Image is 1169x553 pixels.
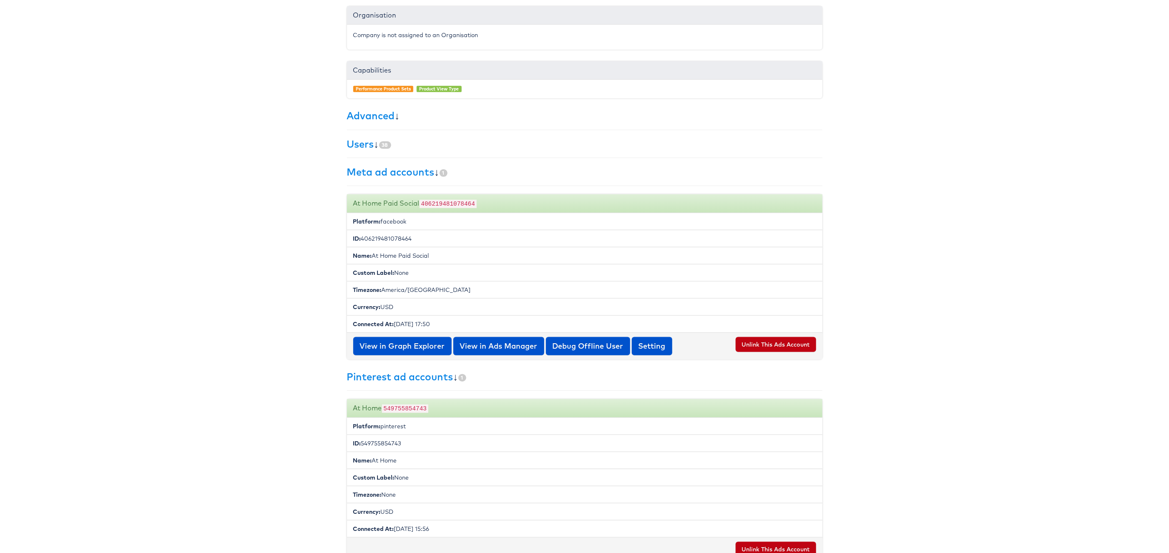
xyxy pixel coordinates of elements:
[353,303,381,311] b: Currency:
[419,86,459,92] a: Product View Type
[347,435,822,452] li: 549755854743
[353,218,381,225] b: Platform:
[347,371,822,382] h3: ↓
[353,337,452,355] a: View in Graph Explorer
[382,405,429,413] code: 549755854743
[347,298,822,316] li: USD
[420,200,477,208] code: 406219481078464
[353,440,361,447] b: ID:
[347,281,822,299] li: America/[GEOGRAPHIC_DATA]
[353,508,381,515] b: Currency:
[347,520,822,538] li: [DATE] 15:56
[632,337,672,355] button: Setting
[736,337,816,352] button: Unlink This Ads Account
[353,474,395,481] b: Custom Label:
[347,503,822,520] li: USD
[353,525,394,533] b: Connected At:
[347,138,822,149] h3: ↓
[353,320,394,328] b: Connected At:
[347,213,822,230] li: facebook
[356,86,411,92] a: Performance Product Sets
[347,166,435,178] a: Meta ad accounts
[347,370,453,383] a: Pinterest ad accounts
[347,486,822,503] li: None
[379,141,391,149] span: 38
[353,269,395,276] b: Custom Label:
[347,109,395,122] a: Advanced
[347,315,822,333] li: [DATE] 17:50
[353,235,361,242] b: ID:
[353,31,816,39] p: Company is not assigned to an Organisation
[347,264,822,282] li: None
[347,399,822,418] div: At Home
[347,110,822,121] h3: ↓
[440,169,447,177] span: 1
[347,469,822,486] li: None
[347,230,822,247] li: 406219481078464
[347,166,822,177] h3: ↓
[347,452,822,469] li: At Home
[546,337,630,355] a: Debug Offline User
[353,422,381,430] b: Platform:
[353,491,382,498] b: Timezone:
[347,194,822,213] div: At Home Paid Social
[353,252,372,259] b: Name:
[347,6,822,25] div: Organisation
[458,374,466,382] span: 1
[353,457,372,464] b: Name:
[453,337,544,355] a: View in Ads Manager
[347,138,374,150] a: Users
[347,61,822,80] div: Capabilities
[347,418,822,435] li: pinterest
[347,247,822,264] li: At Home Paid Social
[353,286,382,294] b: Timezone:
